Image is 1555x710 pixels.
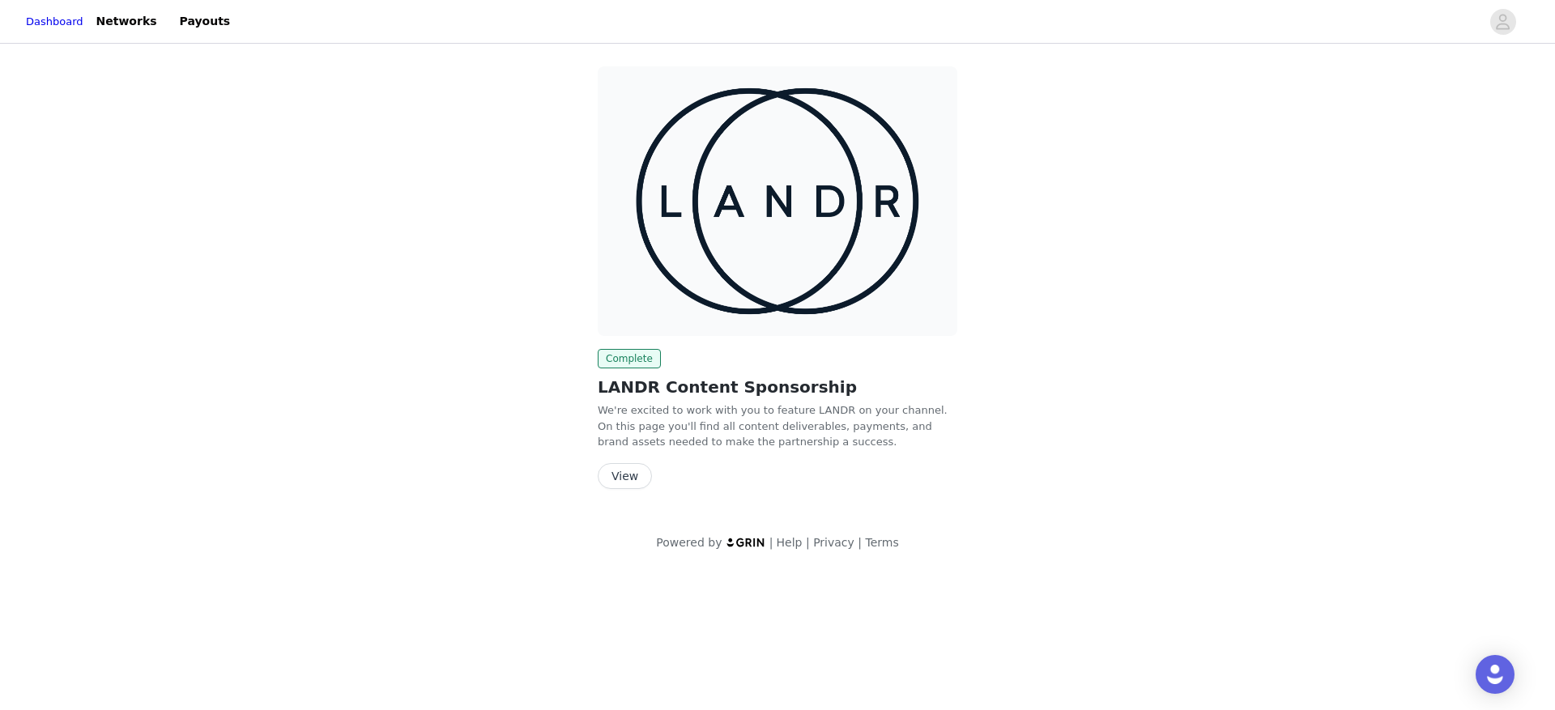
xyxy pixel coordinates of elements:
[598,402,957,450] p: We're excited to work with you to feature LANDR on your channel. On this page you'll find all con...
[598,375,957,399] h2: LANDR Content Sponsorship
[1495,9,1510,35] div: avatar
[777,536,803,549] a: Help
[1476,655,1515,694] div: Open Intercom Messenger
[87,3,167,40] a: Networks
[865,536,898,549] a: Terms
[26,14,83,30] a: Dashboard
[806,536,810,549] span: |
[598,470,652,483] a: View
[598,66,957,336] img: LANDR | EN | USD
[769,536,773,549] span: |
[726,537,766,547] img: logo
[598,349,661,368] span: Complete
[656,536,722,549] span: Powered by
[813,536,854,549] a: Privacy
[170,3,241,40] a: Payouts
[598,463,652,489] button: View
[858,536,862,549] span: |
